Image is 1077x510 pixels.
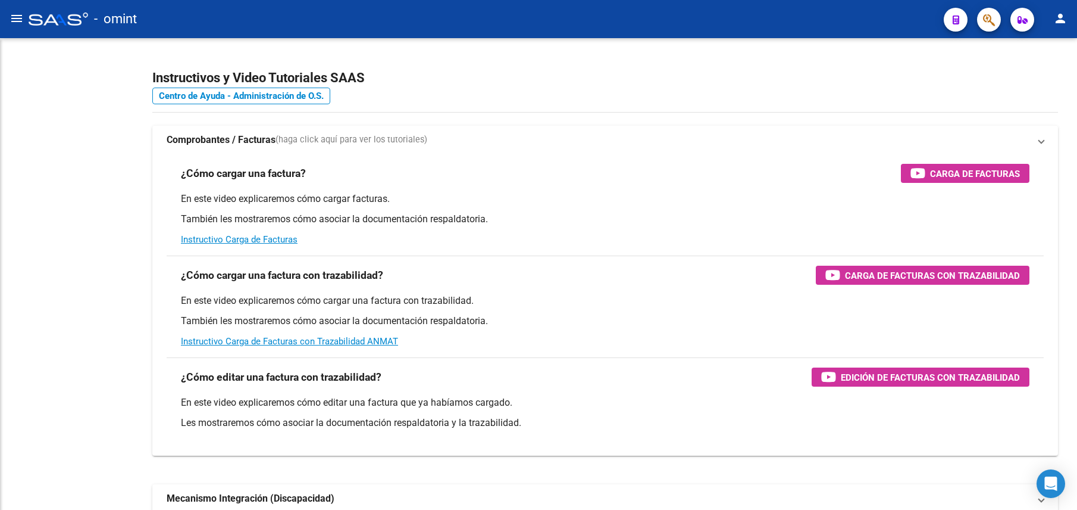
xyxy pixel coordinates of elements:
mat-expansion-panel-header: Comprobantes / Facturas(haga click aquí para ver los tutoriales) [152,126,1058,154]
button: Edición de Facturas con Trazabilidad [812,368,1029,387]
mat-icon: menu [10,11,24,26]
div: Open Intercom Messenger [1037,469,1065,498]
span: (haga click aquí para ver los tutoriales) [275,133,427,147]
span: Carga de Facturas [930,166,1020,181]
button: Carga de Facturas [901,164,1029,183]
p: También les mostraremos cómo asociar la documentación respaldatoria. [181,213,1029,226]
span: - omint [94,6,137,32]
p: También les mostraremos cómo asociar la documentación respaldatoria. [181,315,1029,328]
div: Comprobantes / Facturas(haga click aquí para ver los tutoriales) [152,154,1058,456]
span: Edición de Facturas con Trazabilidad [841,370,1020,385]
h3: ¿Cómo editar una factura con trazabilidad? [181,369,381,385]
button: Carga de Facturas con Trazabilidad [816,266,1029,285]
strong: Mecanismo Integración (Discapacidad) [167,492,334,505]
h2: Instructivos y Video Tutoriales SAAS [152,67,1058,89]
p: Les mostraremos cómo asociar la documentación respaldatoria y la trazabilidad. [181,416,1029,430]
h3: ¿Cómo cargar una factura? [181,165,306,182]
span: Carga de Facturas con Trazabilidad [845,268,1020,283]
p: En este video explicaremos cómo editar una factura que ya habíamos cargado. [181,396,1029,409]
h3: ¿Cómo cargar una factura con trazabilidad? [181,267,383,284]
mat-icon: person [1053,11,1067,26]
a: Centro de Ayuda - Administración de O.S. [152,88,330,104]
strong: Comprobantes / Facturas [167,133,275,147]
p: En este video explicaremos cómo cargar facturas. [181,192,1029,206]
a: Instructivo Carga de Facturas [181,234,298,245]
a: Instructivo Carga de Facturas con Trazabilidad ANMAT [181,336,398,347]
p: En este video explicaremos cómo cargar una factura con trazabilidad. [181,294,1029,307]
